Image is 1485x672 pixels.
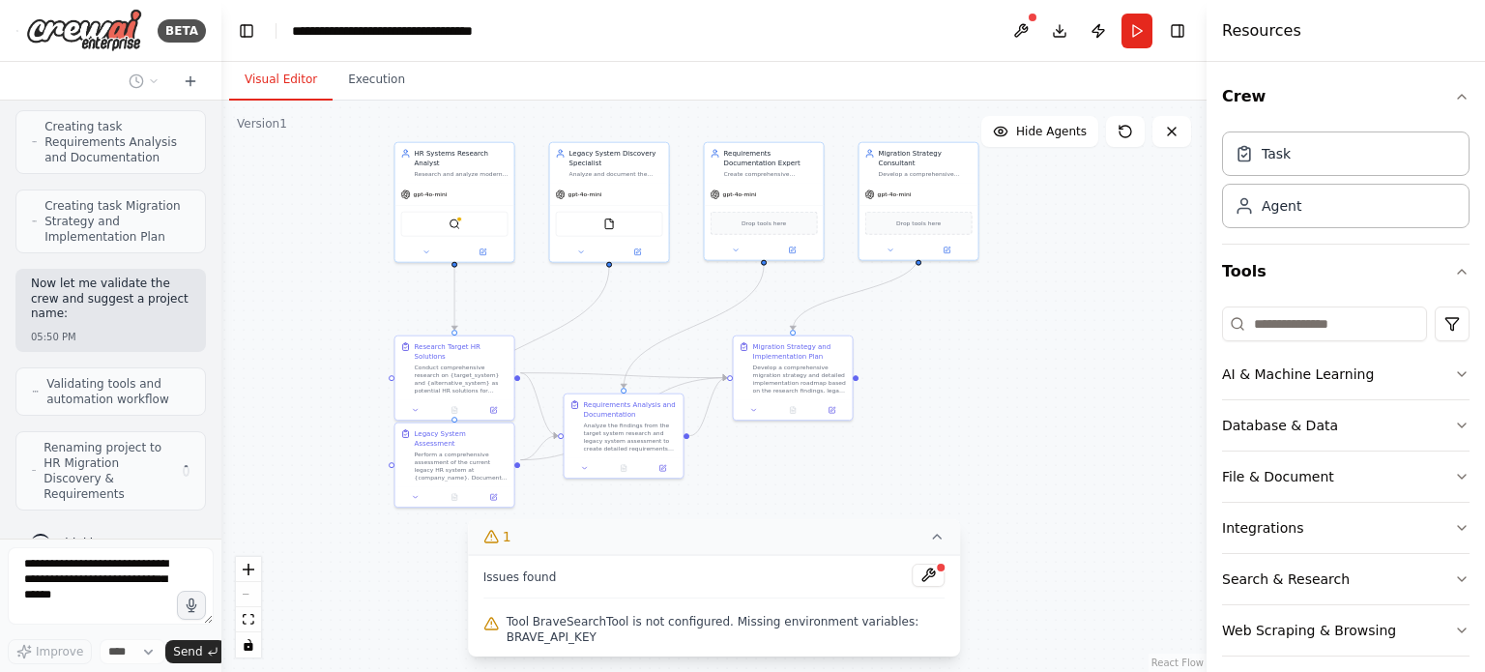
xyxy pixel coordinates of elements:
span: Creating task Migration Strategy and Implementation Plan [44,198,189,245]
g: Edge from b7d6b056-32ac-4ca9-81ec-0cb891ba12dc to 68926068-8bf6-4810-be11-185a93ae173c [520,368,727,383]
button: fit view [236,607,261,632]
div: Legacy System Assessment [415,429,509,449]
span: 1 [503,527,511,546]
button: zoom in [236,557,261,582]
button: Web Scraping & Browsing [1222,605,1470,656]
button: Execution [333,60,421,101]
button: Search & Research [1222,554,1470,604]
div: Crew [1222,124,1470,244]
button: No output available [434,491,475,503]
span: gpt-4o-mini [723,190,757,198]
button: Open in side panel [919,245,975,256]
div: Develop a comprehensive migration strategy and implementation roadmap for transitioning from lega... [879,170,973,178]
button: Open in side panel [765,245,820,256]
div: Analyze and document the current legacy HR system architecture, data structures, workflows, and i... [569,170,663,178]
img: BraveSearchTool [449,219,460,230]
button: Start a new chat [175,70,206,93]
span: gpt-4o-mini [414,190,448,198]
button: Open in side panel [455,247,510,258]
div: Integrations [1222,518,1303,538]
h4: Resources [1222,19,1301,43]
div: Requirements Analysis and DocumentationAnalyze the findings from the target system research and l... [564,394,684,480]
button: Integrations [1222,503,1470,553]
div: Agent [1262,196,1301,216]
g: Edge from b7d6b056-32ac-4ca9-81ec-0cb891ba12dc to a8387f2c-5f55-4a3e-a7d0-1241f2babcb6 [520,368,558,441]
div: Migration Strategy ConsultantDevelop a comprehensive migration strategy and implementation roadma... [859,142,979,261]
div: Requirements Documentation Expert [724,149,818,168]
button: toggle interactivity [236,632,261,657]
button: 1 [468,519,961,555]
button: File & Document [1222,452,1470,502]
g: Edge from b26ee85b-8ed7-4b69-b6cc-c197e94ae350 to e0a926ae-70cc-45c8-b945-51361a7216a0 [450,267,614,417]
button: Improve [8,639,92,664]
img: FileReadTool [603,219,615,230]
div: Task [1262,144,1291,163]
button: Open in side panel [646,462,679,474]
button: No output available [434,404,475,416]
span: gpt-4o-mini [878,190,912,198]
div: Version 1 [237,116,287,131]
button: Hide right sidebar [1164,17,1191,44]
button: Crew [1222,70,1470,124]
div: BETA [158,19,206,43]
div: Migration Strategy Consultant [879,149,973,168]
span: Drop tools here [742,219,786,228]
button: Open in side panel [477,404,510,416]
button: Open in side panel [815,404,848,416]
div: Legacy System Discovery SpecialistAnalyze and document the current legacy HR system architecture,... [549,142,670,263]
button: No output available [603,462,644,474]
g: Edge from a8387f2c-5f55-4a3e-a7d0-1241f2babcb6 to 68926068-8bf6-4810-be11-185a93ae173c [689,373,727,441]
button: No output available [772,404,813,416]
div: AI & Machine Learning [1222,365,1374,384]
nav: breadcrumb [292,21,510,41]
div: Develop a comprehensive migration strategy and detailed implementation roadmap based on the resea... [753,364,847,394]
div: React Flow controls [236,557,261,657]
div: Web Scraping & Browsing [1222,621,1396,640]
button: Open in side panel [477,491,510,503]
div: HR Systems Research AnalystResearch and analyze modern HR solutions like {target_system} and {alt... [394,142,515,263]
span: Hide Agents [1016,124,1087,139]
img: Logo [26,9,142,52]
div: HR Systems Research Analyst [415,149,509,168]
button: Send [165,640,225,663]
div: Research and analyze modern HR solutions like {target_system} and {alternative_system}, comparing... [415,170,509,178]
a: React Flow attribution [1151,657,1204,668]
span: Drop tools here [896,219,941,228]
div: Create comprehensive functional and technical requirements documentation for the HR migration pro... [724,170,818,178]
div: Analyze the findings from the target system research and legacy system assessment to create detai... [584,422,678,453]
div: Migration Strategy and Implementation Plan [753,342,847,362]
div: Conduct comprehensive research on {target_system} and {alternative_system} as potential HR soluti... [415,364,509,394]
button: Hide left sidebar [233,17,260,44]
span: Creating task Requirements Analysis and Documentation [44,119,189,165]
div: Perform a comprehensive assessment of the current legacy HR system at {company_name}. Document: 1... [415,451,509,482]
button: Hide Agents [981,116,1098,147]
span: Tool BraveSearchTool is not configured. Missing environment variables: BRAVE_API_KEY [507,614,946,645]
span: Renaming project to HR Migration Discovery & Requirements [44,440,171,502]
g: Edge from 51e53d58-45c8-4b04-a56a-c44218490bef to b7d6b056-32ac-4ca9-81ec-0cb891ba12dc [450,257,459,330]
div: Migration Strategy and Implementation PlanDevelop a comprehensive migration strategy and detailed... [733,336,854,422]
span: gpt-4o-mini [568,190,602,198]
div: 05:50 PM [31,330,190,344]
div: Database & Data [1222,416,1338,435]
div: Tools [1222,299,1470,672]
g: Edge from e0a926ae-70cc-45c8-b945-51361a7216a0 to a8387f2c-5f55-4a3e-a7d0-1241f2babcb6 [520,431,558,465]
div: Requirements Documentation ExpertCreate comprehensive functional and technical requirements docum... [704,142,825,261]
p: Now let me validate the crew and suggest a project name: [31,277,190,322]
button: Switch to previous chat [121,70,167,93]
button: AI & Machine Learning [1222,349,1470,399]
button: Click to speak your automation idea [177,591,206,620]
div: Legacy System Discovery Specialist [569,149,663,168]
button: Open in side panel [610,247,665,258]
div: Research Target HR SolutionsConduct comprehensive research on {target_system} and {alternative_sy... [394,336,515,422]
button: Visual Editor [229,60,333,101]
g: Edge from 6a4460ae-6266-42c9-8296-0114169b4ec6 to a8387f2c-5f55-4a3e-a7d0-1241f2babcb6 [619,265,769,388]
div: Requirements Analysis and Documentation [584,400,678,420]
div: Search & Research [1222,570,1350,589]
button: Tools [1222,245,1470,299]
g: Edge from e32c71db-9017-4ac3-8e96-cdbb29c4a4a6 to 68926068-8bf6-4810-be11-185a93ae173c [788,255,923,330]
span: Thinking... [58,536,119,551]
span: Validating tools and automation workflow [46,376,189,407]
div: Legacy System AssessmentPerform a comprehensive assessment of the current legacy HR system at {co... [394,423,515,509]
span: Improve [36,644,83,659]
button: Database & Data [1222,400,1470,451]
